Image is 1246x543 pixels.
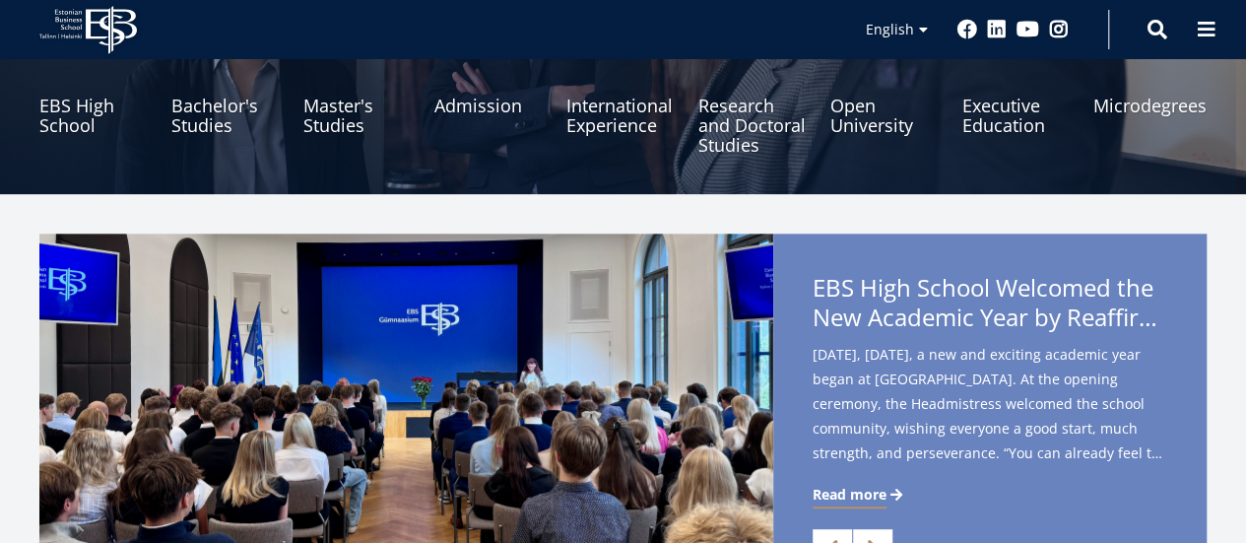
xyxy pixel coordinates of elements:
[698,56,809,155] a: Research and Doctoral Studies
[813,303,1167,332] span: New Academic Year by Reaffirming Its Core Values
[813,342,1167,472] span: [DATE], [DATE], a new and exciting academic year began at [GEOGRAPHIC_DATA]. At the opening cerem...
[171,56,282,155] a: Bachelor's Studies
[1093,56,1207,155] a: Microdegrees
[987,20,1007,39] a: Linkedin
[1049,20,1069,39] a: Instagram
[957,20,977,39] a: Facebook
[39,56,150,155] a: EBS High School
[813,273,1167,338] span: EBS High School Welcomed the
[813,441,1167,465] span: strength, and perseverance. “You can already feel the autumn in the air – and in a way it’s good ...
[566,56,677,155] a: International Experience
[303,56,414,155] a: Master's Studies
[830,56,941,155] a: Open University
[961,56,1072,155] a: Executive Education
[1016,20,1039,39] a: Youtube
[434,56,545,155] a: Admission
[813,485,906,505] a: Read more
[813,485,886,505] span: Read more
